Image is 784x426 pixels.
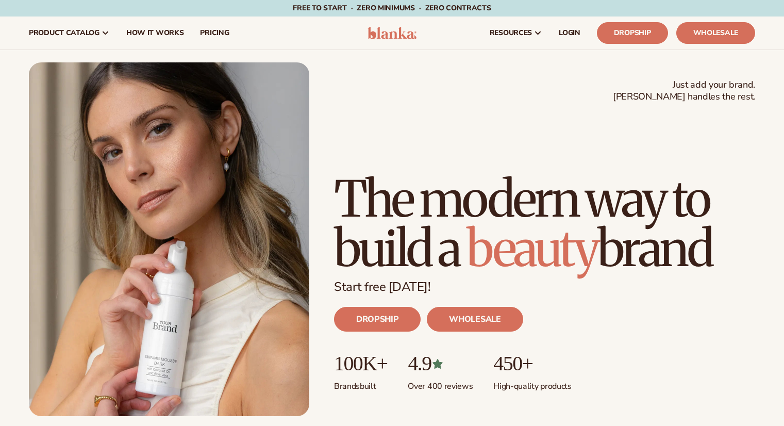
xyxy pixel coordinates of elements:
[559,29,580,37] span: LOGIN
[29,62,309,416] img: Blanka hero private label beauty Female holding tanning mousse
[408,352,473,375] p: 4.9
[490,29,532,37] span: resources
[368,27,416,39] img: logo
[334,375,387,392] p: Brands built
[427,307,523,332] a: WHOLESALE
[493,375,571,392] p: High-quality products
[613,79,755,103] span: Just add your brand. [PERSON_NAME] handles the rest.
[676,22,755,44] a: Wholesale
[466,218,597,280] span: beauty
[293,3,491,13] span: Free to start · ZERO minimums · ZERO contracts
[334,280,755,294] p: Start free [DATE]!
[200,29,229,37] span: pricing
[334,174,755,273] h1: The modern way to build a brand
[551,17,589,50] a: LOGIN
[118,17,192,50] a: How It Works
[493,352,571,375] p: 450+
[597,22,668,44] a: Dropship
[192,17,237,50] a: pricing
[126,29,184,37] span: How It Works
[408,375,473,392] p: Over 400 reviews
[334,307,421,332] a: DROPSHIP
[21,17,118,50] a: product catalog
[481,17,551,50] a: resources
[334,352,387,375] p: 100K+
[29,29,99,37] span: product catalog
